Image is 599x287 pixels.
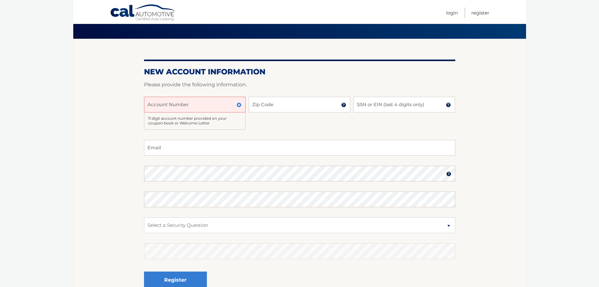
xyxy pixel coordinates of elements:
[341,102,346,107] img: tooltip.svg
[471,8,489,18] a: Register
[144,140,455,156] input: Email
[144,80,455,89] p: Please provide the following information.
[236,102,241,107] img: close.svg
[446,8,458,18] a: Login
[144,67,455,77] h2: New Account Information
[353,97,455,112] input: SSN or EIN (last 4 digits only)
[144,112,246,130] div: 11 digit account number provided on your coupon book or Welcome Letter
[144,97,246,112] input: Account Number
[446,102,451,107] img: tooltip.svg
[110,4,176,22] a: Cal Automotive
[446,171,451,176] img: tooltip.svg
[249,97,350,112] input: Zip Code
